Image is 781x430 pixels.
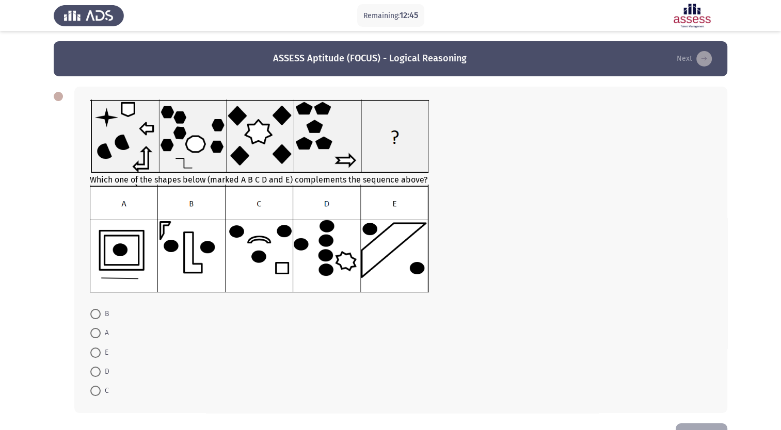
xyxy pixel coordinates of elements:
[657,1,727,30] img: Assessment logo of Focus 4 Module Assessment (IB- A/EN/AR)
[90,100,712,294] div: Which one of the shapes below (marked A B C D and E) complements the sequence above?
[363,9,418,22] p: Remaining:
[54,1,124,30] img: Assess Talent Management logo
[101,385,109,397] span: C
[400,10,418,20] span: 12:45
[101,308,109,320] span: B
[101,327,109,339] span: A
[101,346,108,359] span: E
[101,366,109,378] span: D
[90,185,429,292] img: UkFYYV8wOTRfQi5wbmcxNjkxMzMzNDQ3OTcw.png
[90,100,429,173] img: UkFYYV8wOTRfQS5wbmcxNjkxMzMzNDM5Mjg2.png
[273,52,467,65] h3: ASSESS Aptitude (FOCUS) - Logical Reasoning
[674,51,715,67] button: load next page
